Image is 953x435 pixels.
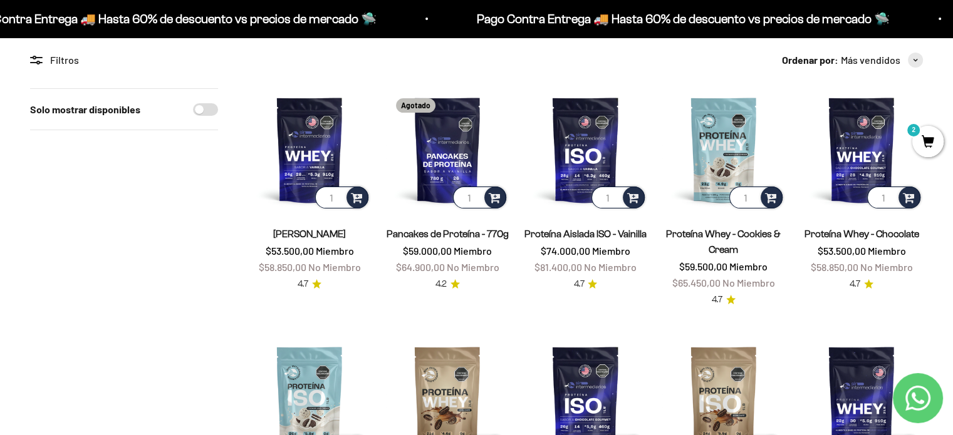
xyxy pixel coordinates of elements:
[592,245,630,257] span: Miembro
[804,228,919,239] a: Proteína Whey - Chocolate
[850,277,860,291] span: 4.7
[403,245,452,257] span: $59.000,00
[841,52,923,68] button: Más vendidos
[273,228,346,239] a: [PERSON_NAME]
[454,245,492,257] span: Miembro
[729,260,768,272] span: Miembro
[435,277,460,291] a: 4.24.2 de 5.0 estrellas
[672,277,721,289] span: $65.450,00
[850,277,873,291] a: 4.74.7 de 5.0 estrellas
[435,277,447,291] span: 4.2
[259,261,306,273] span: $58.850,00
[475,9,888,29] p: Pago Contra Entrega 🚚 Hasta 60% de descuento vs precios de mercado 🛸
[266,245,314,257] span: $53.500,00
[30,52,218,68] div: Filtros
[308,261,361,273] span: No Miembro
[906,123,921,138] mark: 2
[584,261,637,273] span: No Miembro
[396,261,445,273] span: $64.900,00
[782,52,838,68] span: Ordenar por:
[912,136,944,150] a: 2
[860,261,912,273] span: No Miembro
[447,261,499,273] span: No Miembro
[541,245,590,257] span: $74.000,00
[573,277,584,291] span: 4.7
[679,260,727,272] span: $59.500,00
[817,245,865,257] span: $53.500,00
[841,52,900,68] span: Más vendidos
[387,228,509,239] a: Pancakes de Proteína - 770g
[534,261,582,273] span: $81.400,00
[298,277,308,291] span: 4.7
[30,101,140,118] label: Solo mostrar disponibles
[524,228,647,239] a: Proteína Aislada ISO - Vainilla
[867,245,905,257] span: Miembro
[573,277,597,291] a: 4.74.7 de 5.0 estrellas
[316,245,354,257] span: Miembro
[712,293,722,307] span: 4.7
[298,277,321,291] a: 4.74.7 de 5.0 estrellas
[810,261,858,273] span: $58.850,00
[666,228,781,255] a: Proteína Whey - Cookies & Cream
[712,293,736,307] a: 4.74.7 de 5.0 estrellas
[722,277,775,289] span: No Miembro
